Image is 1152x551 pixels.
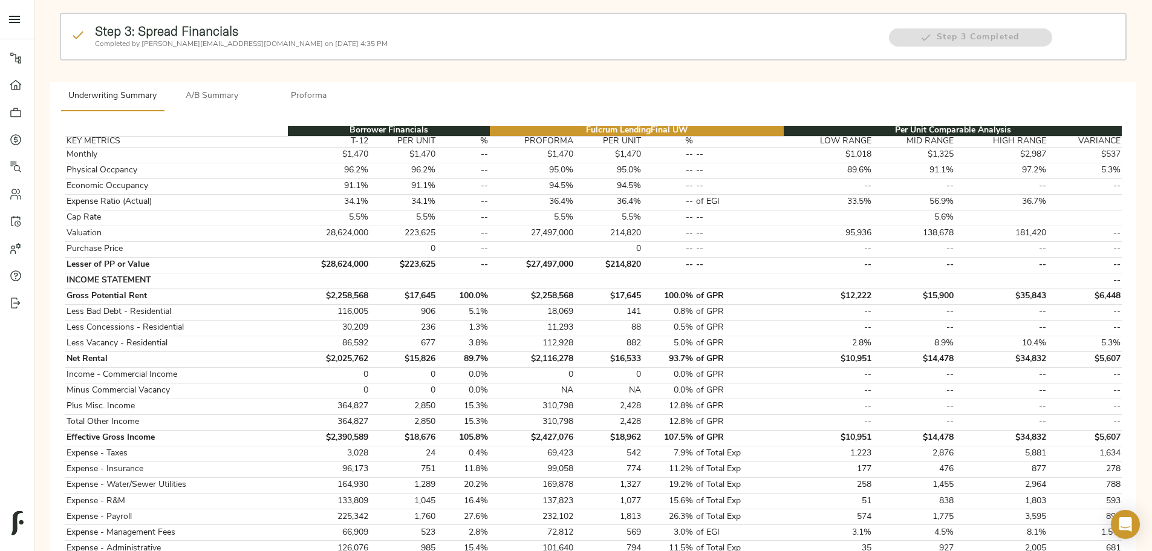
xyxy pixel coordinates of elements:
[490,430,575,446] td: $2,427,076
[642,461,695,477] td: 11.2%
[288,461,370,477] td: 96,173
[288,336,370,351] td: 86,592
[1047,383,1122,399] td: --
[490,257,575,273] td: $27,497,000
[575,430,642,446] td: $18,962
[575,163,642,178] td: 95.0%
[575,257,642,273] td: $214,820
[955,178,1047,194] td: --
[65,210,288,226] td: Cap Rate
[65,446,288,461] td: Expense - Taxes
[268,89,350,104] span: Proforma
[873,241,955,257] td: --
[65,477,288,493] td: Expense - Water/Sewer Utilities
[955,147,1047,163] td: $2,987
[784,178,873,194] td: --
[68,89,157,104] span: Underwriting Summary
[490,178,575,194] td: 94.5%
[1047,351,1122,367] td: $5,607
[642,136,695,147] th: %
[490,446,575,461] td: 69,423
[288,147,370,163] td: $1,470
[784,126,1122,137] th: Per Unit Comparable Analysis
[288,257,370,273] td: $28,624,000
[370,509,437,525] td: 1,760
[437,257,490,273] td: --
[955,136,1047,147] th: HIGH RANGE
[873,477,955,493] td: 1,455
[642,367,695,383] td: 0.0%
[575,289,642,304] td: $17,645
[65,509,288,525] td: Expense - Payroll
[437,210,490,226] td: --
[1047,257,1122,273] td: --
[642,257,695,273] td: --
[784,136,873,147] th: LOW RANGE
[695,289,784,304] td: of GPR
[642,383,695,399] td: 0.0%
[695,494,784,509] td: of Total Exp
[288,430,370,446] td: $2,390,589
[437,320,490,336] td: 1.3%
[65,147,288,163] td: Monthly
[1047,136,1122,147] th: VARIANCE
[784,477,873,493] td: 258
[784,461,873,477] td: 177
[370,147,437,163] td: $1,470
[288,367,370,383] td: 0
[1047,494,1122,509] td: 593
[490,289,575,304] td: $2,258,568
[955,226,1047,241] td: 181,420
[490,304,575,320] td: 18,069
[437,383,490,399] td: 0.0%
[955,477,1047,493] td: 2,964
[1047,147,1122,163] td: $537
[873,210,955,226] td: 5.6%
[1047,414,1122,430] td: --
[695,509,784,525] td: of Total Exp
[955,399,1047,414] td: --
[490,383,575,399] td: NA
[784,399,873,414] td: --
[575,525,642,541] td: 569
[642,430,695,446] td: 107.5%
[695,178,784,194] td: --
[1047,289,1122,304] td: $6,448
[65,163,288,178] td: Physical Occpancy
[11,511,24,535] img: logo
[695,241,784,257] td: --
[1047,178,1122,194] td: --
[873,509,955,525] td: 1,775
[370,414,437,430] td: 2,850
[575,351,642,367] td: $16,533
[288,226,370,241] td: 28,624,000
[955,163,1047,178] td: 97.2%
[575,414,642,430] td: 2,428
[955,336,1047,351] td: 10.4%
[784,241,873,257] td: --
[370,320,437,336] td: 236
[288,163,370,178] td: 96.2%
[695,399,784,414] td: of GPR
[65,226,288,241] td: Valuation
[873,257,955,273] td: --
[490,509,575,525] td: 232,102
[65,241,288,257] td: Purchase Price
[575,320,642,336] td: 88
[575,241,642,257] td: 0
[1047,163,1122,178] td: 5.3%
[575,461,642,477] td: 774
[370,226,437,241] td: 223,625
[575,136,642,147] th: PER UNIT
[873,446,955,461] td: 2,876
[784,257,873,273] td: --
[642,226,695,241] td: --
[1047,509,1122,525] td: 897
[955,289,1047,304] td: $35,843
[288,178,370,194] td: 91.1%
[490,367,575,383] td: 0
[490,126,784,137] th: Fulcrum Lending Final UW
[873,226,955,241] td: 138,678
[288,126,490,137] th: Borrower Financials
[575,477,642,493] td: 1,327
